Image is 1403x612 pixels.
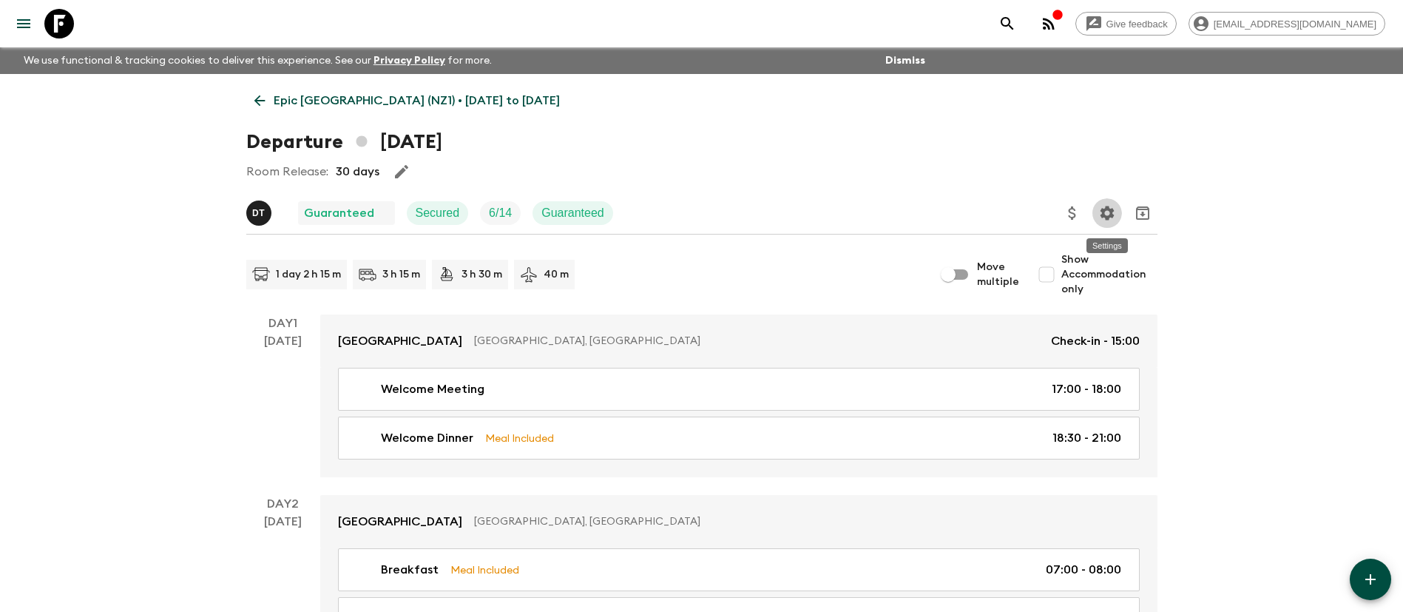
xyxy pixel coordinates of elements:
[1206,19,1385,30] span: [EMAIL_ADDRESS][DOMAIN_NAME]
[1061,252,1157,297] span: Show Accommodation only
[1058,198,1087,228] button: Update Price, Early Bird Discount and Costs
[246,201,274,226] button: DT
[1051,332,1140,350] p: Check-in - 15:00
[541,204,604,222] p: Guaranteed
[246,163,328,181] p: Room Release:
[246,495,320,513] p: Day 2
[381,429,473,447] p: Welcome Dinner
[1046,561,1121,579] p: 07:00 - 08:00
[474,514,1128,529] p: [GEOGRAPHIC_DATA], [GEOGRAPHIC_DATA]
[474,334,1039,349] p: [GEOGRAPHIC_DATA], [GEOGRAPHIC_DATA]
[1052,380,1121,398] p: 17:00 - 18:00
[246,127,442,157] h1: Departure [DATE]
[1128,198,1157,228] button: Archive (Completed, Cancelled or Unsynced Departures only)
[252,207,265,219] p: D T
[338,548,1140,591] a: BreakfastMeal Included07:00 - 08:00
[489,204,512,222] p: 6 / 14
[320,495,1157,548] a: [GEOGRAPHIC_DATA][GEOGRAPHIC_DATA], [GEOGRAPHIC_DATA]
[336,163,379,181] p: 30 days
[304,204,374,222] p: Guaranteed
[276,267,341,282] p: 1 day 2 h 15 m
[416,204,460,222] p: Secured
[407,201,469,225] div: Secured
[9,9,38,38] button: menu
[338,368,1140,411] a: Welcome Meeting17:00 - 18:00
[1086,238,1128,253] div: Settings
[246,86,568,115] a: Epic [GEOGRAPHIC_DATA] (NZ1) • [DATE] to [DATE]
[450,562,519,578] p: Meal Included
[246,205,274,217] span: Devlin TikiTiki
[373,56,445,66] a: Privacy Policy
[381,380,484,398] p: Welcome Meeting
[1092,198,1122,228] button: Settings
[320,315,1157,368] a: [GEOGRAPHIC_DATA][GEOGRAPHIC_DATA], [GEOGRAPHIC_DATA]Check-in - 15:00
[338,332,462,350] p: [GEOGRAPHIC_DATA]
[977,260,1020,289] span: Move multiple
[246,315,320,332] p: Day 1
[1098,19,1176,30] span: Give feedback
[485,430,554,446] p: Meal Included
[480,201,521,225] div: Trip Fill
[264,332,302,477] div: [DATE]
[274,92,560,110] p: Epic [GEOGRAPHIC_DATA] (NZ1) • [DATE] to [DATE]
[462,267,502,282] p: 3 h 30 m
[382,267,420,282] p: 3 h 15 m
[1075,12,1177,36] a: Give feedback
[18,47,498,74] p: We use functional & tracking cookies to deliver this experience. See our for more.
[882,50,929,71] button: Dismiss
[544,267,569,282] p: 40 m
[338,513,462,531] p: [GEOGRAPHIC_DATA]
[381,561,439,579] p: Breakfast
[1052,429,1121,447] p: 18:30 - 21:00
[993,9,1022,38] button: search adventures
[1189,12,1385,36] div: [EMAIL_ADDRESS][DOMAIN_NAME]
[338,417,1140,460] a: Welcome DinnerMeal Included18:30 - 21:00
